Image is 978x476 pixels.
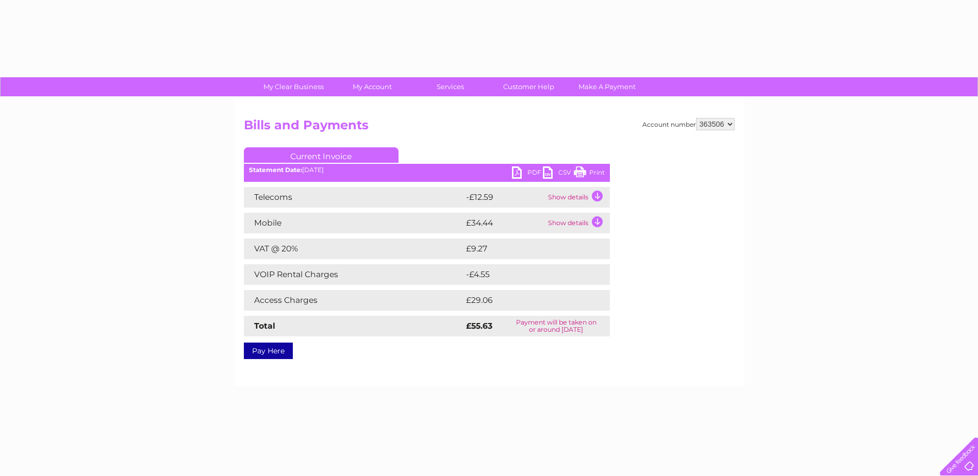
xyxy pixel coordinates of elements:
[408,77,493,96] a: Services
[244,118,735,138] h2: Bills and Payments
[545,213,610,233] td: Show details
[244,147,399,163] a: Current Invoice
[251,77,336,96] a: My Clear Business
[463,213,545,233] td: £34.44
[463,187,545,208] td: -£12.59
[486,77,571,96] a: Customer Help
[463,290,590,311] td: £29.06
[574,166,605,181] a: Print
[254,321,275,331] strong: Total
[244,239,463,259] td: VAT @ 20%
[244,187,463,208] td: Telecoms
[543,166,574,181] a: CSV
[466,321,492,331] strong: £55.63
[503,316,610,336] td: Payment will be taken on or around [DATE]
[244,290,463,311] td: Access Charges
[244,343,293,359] a: Pay Here
[565,77,650,96] a: Make A Payment
[329,77,415,96] a: My Account
[512,166,543,181] a: PDF
[642,118,735,130] div: Account number
[244,213,463,233] td: Mobile
[463,264,588,285] td: -£4.55
[249,166,302,174] b: Statement Date:
[545,187,610,208] td: Show details
[244,166,610,174] div: [DATE]
[244,264,463,285] td: VOIP Rental Charges
[463,239,586,259] td: £9.27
